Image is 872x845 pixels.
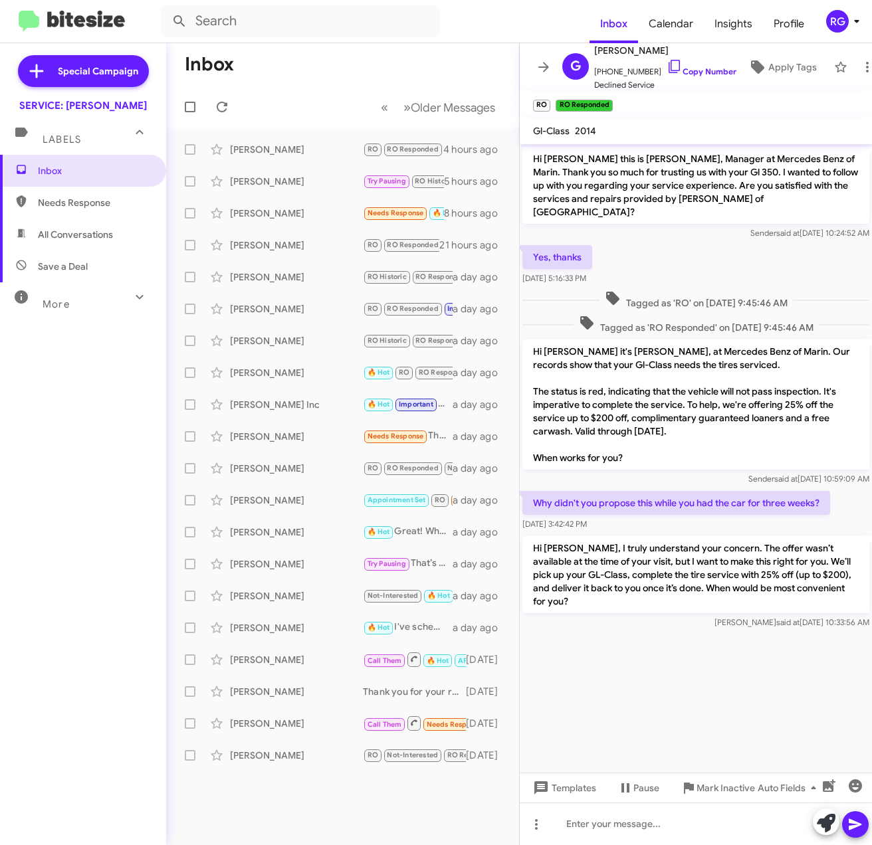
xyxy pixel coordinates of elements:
div: [PERSON_NAME] [230,749,363,762]
div: [PERSON_NAME] [230,430,363,443]
small: RO [533,100,550,112]
span: Appointment Set [368,496,426,504]
a: Profile [763,5,815,43]
div: My car is not yet in need of service. Check in your records. [363,747,466,763]
div: [URL][DOMAIN_NAME] [363,205,444,221]
span: Tagged as 'RO' on [DATE] 9:45:46 AM [599,290,793,310]
span: [PERSON_NAME] [594,43,736,58]
a: Calendar [638,5,704,43]
div: RG [826,10,849,33]
div: a day ago [453,366,508,379]
span: RO Responded [387,240,438,249]
span: 🔥 Hot [427,591,450,600]
span: G [570,56,581,77]
span: Older Messages [411,100,495,115]
div: [PERSON_NAME] [230,653,363,666]
div: Hi [PERSON_NAME], I truly understand your concern. The offer wasn’t available at the time of your... [363,141,443,157]
span: All Conversations [38,228,113,241]
div: [PERSON_NAME] [230,462,363,475]
span: Not-Interested [447,464,498,472]
p: Hi [PERSON_NAME] it's [PERSON_NAME], at Mercedes Benz of Marin. Our records show that your Gl-Cla... [522,339,869,470]
span: Declined Service [594,78,736,92]
span: Mark Inactive [697,776,755,800]
span: RO Responded [387,145,438,153]
span: [PHONE_NUMBER] [594,58,736,78]
div: a day ago [453,430,508,443]
span: Save a Deal [38,260,88,273]
span: Sender [DATE] 10:24:52 AM [750,228,869,238]
span: » [403,99,411,116]
span: 🔥 Hot [368,527,390,536]
span: Apply Tags [768,55,817,79]
div: Can I make an appointment for you? [363,333,453,348]
span: RO Responded [419,368,470,377]
div: [PERSON_NAME] [230,525,363,539]
input: Search [161,5,440,37]
span: APPOINTMENT SET [458,656,523,665]
span: Needs Response [427,720,483,729]
div: Need to earn the money. [363,173,444,189]
div: Thanks [PERSON_NAME]. We appreciate the tire repair. However the tires were fairly new from you a... [363,492,453,508]
span: Try Pausing [368,177,406,185]
span: said at [776,228,800,238]
span: Inbox [38,164,151,177]
div: 21 hours ago [439,238,508,252]
span: Needs Response [368,432,424,440]
div: I've scheduled your appointment for [DATE] 10:30 AM. We look forward to seeing you then! [363,620,453,635]
span: 🔥 Hot [368,623,390,632]
div: [DATE] [466,685,508,698]
div: [PERSON_NAME] [230,717,363,730]
span: RO Responded [447,751,498,759]
span: RO [435,496,445,504]
p: Yes, thanks [522,245,592,269]
span: RO Historic [415,177,454,185]
span: « [381,99,388,116]
span: Important [447,304,482,313]
a: Inbox [590,5,638,43]
span: Pause [633,776,659,800]
span: RO [368,240,378,249]
div: a day ago [453,494,508,507]
div: [PERSON_NAME] [230,270,363,284]
span: said at [776,617,800,627]
span: Not-Interested [387,751,438,759]
span: Call Them [368,720,402,729]
span: RO [368,304,378,313]
div: a day ago [453,270,508,284]
div: a day ago [453,398,508,411]
span: RO [368,751,378,759]
span: Sender [DATE] 10:59:09 AM [748,474,869,484]
div: a day ago [453,525,508,539]
span: [PERSON_NAME] [DATE] 10:33:56 AM [714,617,869,627]
div: [DATE] [466,749,508,762]
span: More [43,298,70,310]
button: Pause [607,776,670,800]
div: [PERSON_NAME] [230,143,363,156]
span: said at [774,474,798,484]
span: RO Historic [368,336,407,345]
div: [PERSON_NAME] please call me back [PHONE_NUMBER] thank you [363,237,439,252]
span: Labels [43,134,81,145]
div: Inbound Call [363,715,466,731]
div: [PERSON_NAME] Inc [230,398,363,411]
span: Needs Response [368,209,424,217]
div: Thanks anyway [363,428,453,444]
button: Previous [373,94,396,121]
div: a day ago [453,557,508,571]
div: That’s perfectly fine! Just let me know when you’re ready, and we can schedule your appointment. [363,556,453,571]
div: [PERSON_NAME] [230,334,363,347]
button: Templates [520,776,607,800]
div: Will do. Thank you! [363,301,453,316]
div: [PERSON_NAME] [230,207,363,220]
div: [PERSON_NAME] [230,494,363,507]
a: Insights [704,5,763,43]
div: a day ago [453,302,508,316]
div: Ok. Will let you know [363,651,466,668]
div: [PERSON_NAME] [230,175,363,188]
div: [PERSON_NAME] [230,366,363,379]
div: 8 hours ago [444,207,508,220]
small: RO Responded [556,100,612,112]
span: 🔥 Hot [368,400,390,409]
